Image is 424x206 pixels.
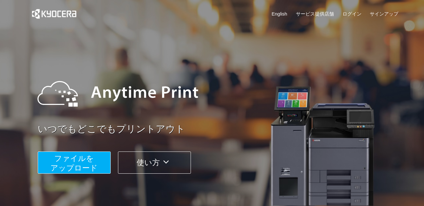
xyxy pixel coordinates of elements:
[370,10,398,17] a: サインアップ
[118,151,191,174] button: 使い方
[38,122,402,136] a: いつでもどこでもプリントアウト
[342,10,362,17] a: ログイン
[50,154,98,172] span: ファイルを ​​アップロード
[38,151,111,174] button: ファイルを​​アップロード
[272,10,287,17] a: English
[296,10,334,17] a: サービス提供店舗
